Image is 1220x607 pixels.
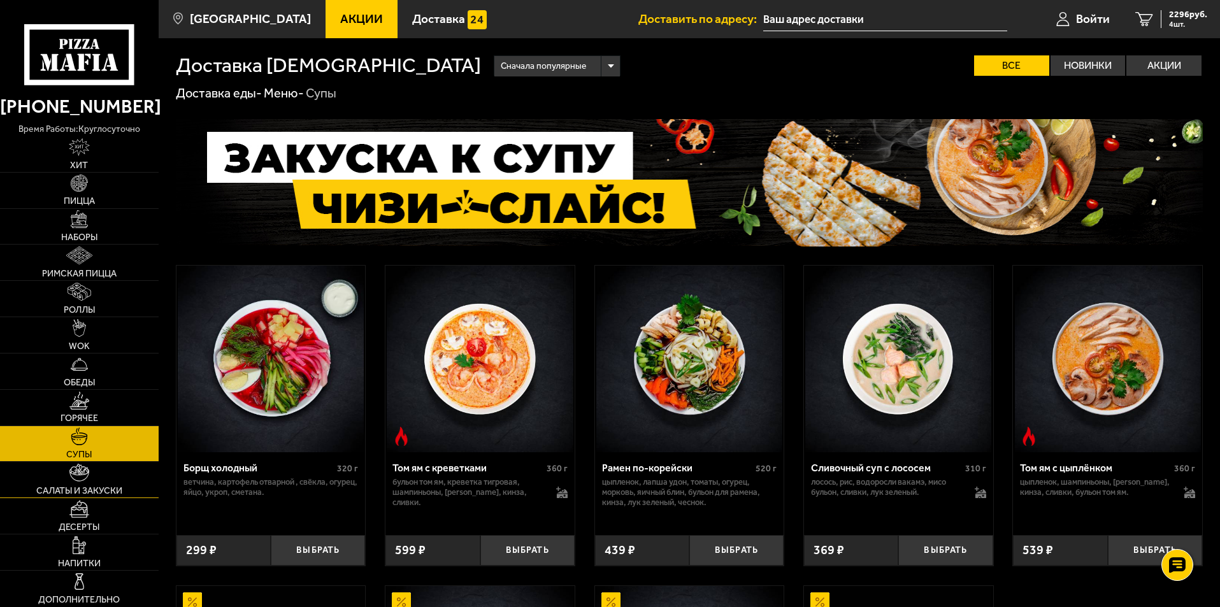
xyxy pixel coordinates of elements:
[1019,427,1038,446] img: Острое блюдо
[689,535,784,566] button: Выбрать
[638,13,763,25] span: Доставить по адресу:
[183,477,359,497] p: ветчина, картофель отварной , свёкла, огурец, яйцо, укроп, сметана.
[176,55,481,76] h1: Доставка [DEMOGRAPHIC_DATA]
[763,8,1007,31] input: Ваш адрес доставки
[595,266,784,452] a: Рамен по-корейски
[605,544,635,557] span: 439 ₽
[69,342,90,351] span: WOK
[898,535,993,566] button: Выбрать
[480,535,575,566] button: Выбрать
[64,306,95,315] span: Роллы
[64,197,95,206] span: Пицца
[1076,13,1110,25] span: Войти
[468,10,487,29] img: 15daf4d41897b9f0e9f617042186c801.svg
[1108,535,1202,566] button: Выбрать
[64,378,95,387] span: Обеды
[602,477,777,508] p: цыпленок, лапша удон, томаты, огурец, морковь, яичный блин, бульон для рамена, кинза, лук зеленый...
[340,13,383,25] span: Акции
[190,13,311,25] span: [GEOGRAPHIC_DATA]
[1126,55,1202,76] label: Акции
[596,266,782,452] img: Рамен по-корейски
[58,559,101,568] span: Напитки
[547,463,568,474] span: 360 г
[392,462,543,474] div: Том ям с креветками
[176,266,366,452] a: Борщ холодный
[1051,55,1126,76] label: Новинки
[183,462,334,474] div: Борщ холодный
[66,450,92,459] span: Супы
[1013,266,1202,452] a: Острое блюдоТом ям с цыплёнком
[974,55,1049,76] label: Все
[387,266,573,452] img: Том ям с креветками
[70,161,88,170] span: Хит
[1023,544,1053,557] span: 539 ₽
[965,463,986,474] span: 310 г
[804,266,993,452] a: Сливочный суп с лососем
[1020,462,1171,474] div: Том ям с цыплёнком
[38,596,120,604] span: Дополнительно
[264,85,304,101] a: Меню-
[811,477,962,497] p: лосось, рис, водоросли вакамэ, мисо бульон, сливки, лук зеленый.
[1174,463,1195,474] span: 360 г
[756,463,777,474] span: 520 г
[385,266,575,452] a: Острое блюдоТом ям с креветками
[412,13,465,25] span: Доставка
[176,85,262,101] a: Доставка еды-
[814,544,844,557] span: 369 ₽
[602,462,753,474] div: Рамен по-корейски
[395,544,426,557] span: 599 ₽
[337,463,358,474] span: 320 г
[1015,266,1201,452] img: Том ям с цыплёнком
[61,233,97,242] span: Наборы
[805,266,991,452] img: Сливочный суп с лососем
[36,487,122,496] span: Салаты и закуски
[392,427,411,446] img: Острое блюдо
[271,535,365,566] button: Выбрать
[61,414,98,423] span: Горячее
[1169,20,1207,28] span: 4 шт.
[186,544,217,557] span: 299 ₽
[1020,477,1171,497] p: цыпленок, шампиньоны, [PERSON_NAME], кинза, сливки, бульон том ям.
[811,462,962,474] div: Сливочный суп с лососем
[306,85,336,102] div: Супы
[178,266,364,452] img: Борщ холодный
[42,269,117,278] span: Римская пицца
[501,54,586,78] span: Сначала популярные
[1169,10,1207,19] span: 2296 руб.
[59,523,99,532] span: Десерты
[392,477,543,508] p: бульон том ям, креветка тигровая, шампиньоны, [PERSON_NAME], кинза, сливки.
